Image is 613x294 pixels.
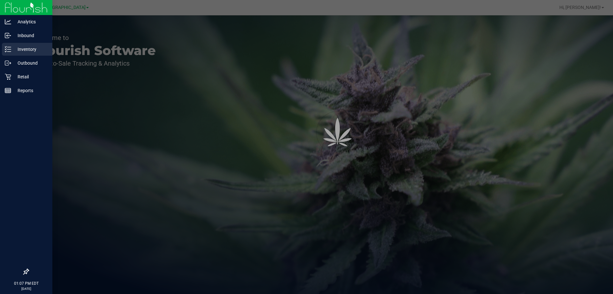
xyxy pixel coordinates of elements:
iframe: Resource center [6,243,26,262]
p: Inbound [11,32,49,39]
p: Inventory [11,45,49,53]
p: 01:07 PM EDT [3,281,49,286]
inline-svg: Outbound [5,60,11,66]
p: Analytics [11,18,49,26]
p: Reports [11,87,49,94]
inline-svg: Inventory [5,46,11,52]
inline-svg: Reports [5,87,11,94]
p: [DATE] [3,286,49,291]
p: Outbound [11,59,49,67]
p: Retail [11,73,49,81]
inline-svg: Inbound [5,32,11,39]
inline-svg: Retail [5,74,11,80]
inline-svg: Analytics [5,19,11,25]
